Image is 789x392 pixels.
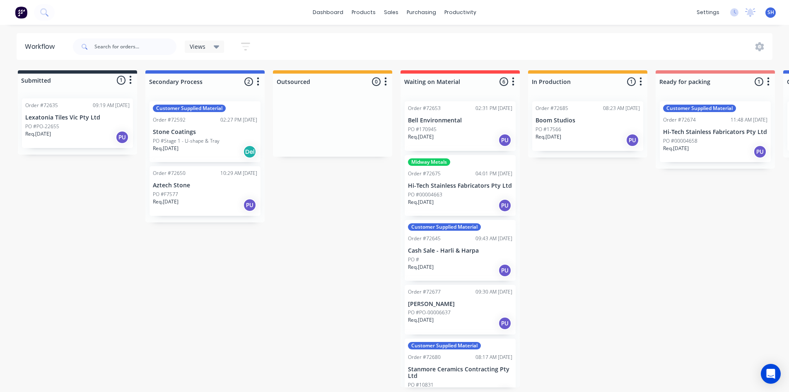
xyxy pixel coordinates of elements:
div: 09:43 AM [DATE] [475,235,512,242]
div: Order #72592 [153,116,186,124]
p: Aztech Stone [153,182,257,189]
p: Cash Sale - Harli & Harpa [408,247,512,254]
p: Req. [DATE] [663,145,689,152]
div: Midway Metals [408,158,450,166]
div: PU [498,199,512,212]
input: Search for orders... [94,38,176,55]
div: PU [498,317,512,330]
div: Workflow [25,42,59,52]
div: Order #7263509:19 AM [DATE]Lexatonia Tiles Vic Pty LtdPO #PO-22655Req.[DATE]PU [22,98,133,148]
div: Customer Supplied Material [408,342,481,349]
div: sales [380,6,403,19]
p: PO #PO-00006637 [408,309,451,316]
span: Views [190,42,205,51]
p: PO #170945 [408,126,437,133]
p: Stanmore Ceramics Contracting Pty Ltd [408,366,512,380]
div: PU [243,198,256,212]
div: PU [626,134,639,147]
div: PU [116,131,129,144]
div: Order #7267709:30 AM [DATE][PERSON_NAME]PO #PO-00006637Req.[DATE]PU [405,285,516,335]
div: 10:29 AM [DATE] [220,170,257,177]
p: PO #10831 [408,381,434,389]
p: Req. [DATE] [408,263,434,271]
div: Order #7265010:29 AM [DATE]Aztech StonePO #F7577Req.[DATE]PU [150,166,261,216]
p: Lexatonia Tiles Vic Pty Ltd [25,114,130,121]
div: Order #72680 [408,354,441,361]
div: settings [692,6,724,19]
div: Customer Supplied MaterialOrder #7259202:27 PM [DATE]Stone CoatingsPO #Stage 1 - U-shape & TrayRe... [150,101,261,162]
div: Open Intercom Messenger [761,364,781,384]
div: Customer Supplied Material [663,105,736,112]
div: Order #72635 [25,102,58,109]
p: PO #F7577 [153,191,178,198]
div: 11:48 AM [DATE] [731,116,767,124]
p: Req. [DATE] [408,316,434,324]
div: 02:27 PM [DATE] [220,116,257,124]
p: Hi-Tech Stainless Fabricators Pty Ltd [663,129,767,136]
div: Customer Supplied MaterialOrder #7264509:43 AM [DATE]Cash Sale - Harli & HarpaPO #Req.[DATE]PU [405,220,516,281]
p: PO #00004663 [408,191,442,198]
p: Req. [DATE] [25,130,51,138]
p: Req. [DATE] [153,145,179,152]
div: PU [498,134,512,147]
div: 09:30 AM [DATE] [475,288,512,296]
p: Hi-Tech Stainless Fabricators Pty Ltd [408,182,512,189]
div: PU [498,264,512,277]
p: Bell Environmental [408,117,512,124]
span: SH [767,9,774,16]
p: PO #Stage 1 - U-shape & Tray [153,137,220,145]
div: Order #72677 [408,288,441,296]
img: Factory [15,6,27,19]
div: 08:23 AM [DATE] [603,105,640,112]
div: Order #7265302:31 PM [DATE]Bell EnvironmentalPO #170945Req.[DATE]PU [405,101,516,151]
div: 04:01 PM [DATE] [475,170,512,177]
div: Order #72685 [536,105,568,112]
div: Order #72650 [153,170,186,177]
div: PU [753,145,767,158]
div: Customer Supplied MaterialOrder #7267411:48 AM [DATE]Hi-Tech Stainless Fabricators Pty LtdPO #000... [660,101,771,162]
p: Stone Coatings [153,129,257,136]
p: PO #17566 [536,126,561,133]
p: PO # [408,256,419,263]
div: Midway MetalsOrder #7267504:01 PM [DATE]Hi-Tech Stainless Fabricators Pty LtdPO #00004663Req.[DAT... [405,155,516,216]
div: Order #7268508:23 AM [DATE]Boom StudiosPO #17566Req.[DATE]PU [532,101,643,151]
p: PO #00004658 [663,137,697,145]
div: purchasing [403,6,440,19]
a: dashboard [309,6,347,19]
div: products [347,6,380,19]
p: PO #PO-22655 [25,123,59,130]
div: productivity [440,6,480,19]
div: Order #72674 [663,116,696,124]
div: Customer Supplied Material [153,105,226,112]
p: Boom Studios [536,117,640,124]
div: Order #72653 [408,105,441,112]
div: 02:31 PM [DATE] [475,105,512,112]
div: 09:19 AM [DATE] [93,102,130,109]
p: Req. [DATE] [408,198,434,206]
p: Req. [DATE] [153,198,179,206]
div: Customer Supplied Material [408,223,481,231]
p: [PERSON_NAME] [408,301,512,308]
p: Req. [DATE] [408,133,434,141]
div: Order #72645 [408,235,441,242]
p: Req. [DATE] [536,133,561,141]
div: Del [243,145,256,158]
div: 08:17 AM [DATE] [475,354,512,361]
div: Order #72675 [408,170,441,177]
